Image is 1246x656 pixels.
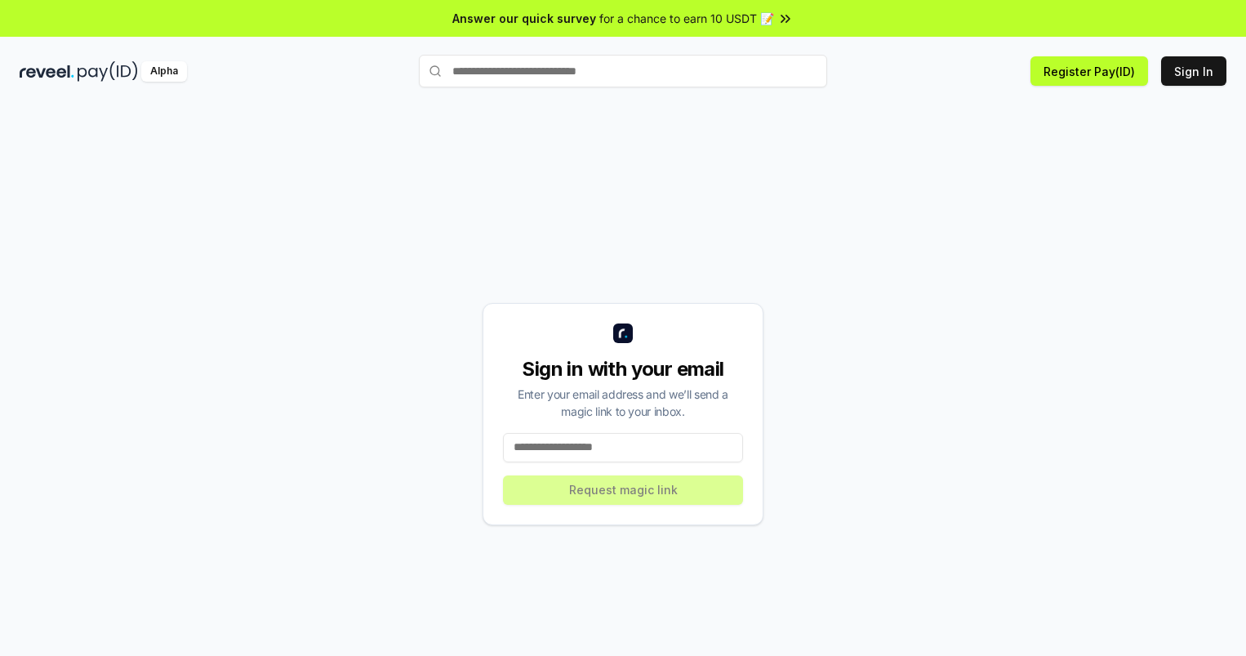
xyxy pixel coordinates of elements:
span: for a chance to earn 10 USDT 📝 [599,10,774,27]
span: Answer our quick survey [452,10,596,27]
img: reveel_dark [20,61,74,82]
div: Alpha [141,61,187,82]
button: Sign In [1161,56,1226,86]
img: logo_small [613,324,633,343]
button: Register Pay(ID) [1030,56,1148,86]
div: Sign in with your email [503,356,743,382]
div: Enter your email address and we’ll send a magic link to your inbox. [503,386,743,420]
img: pay_id [78,61,138,82]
